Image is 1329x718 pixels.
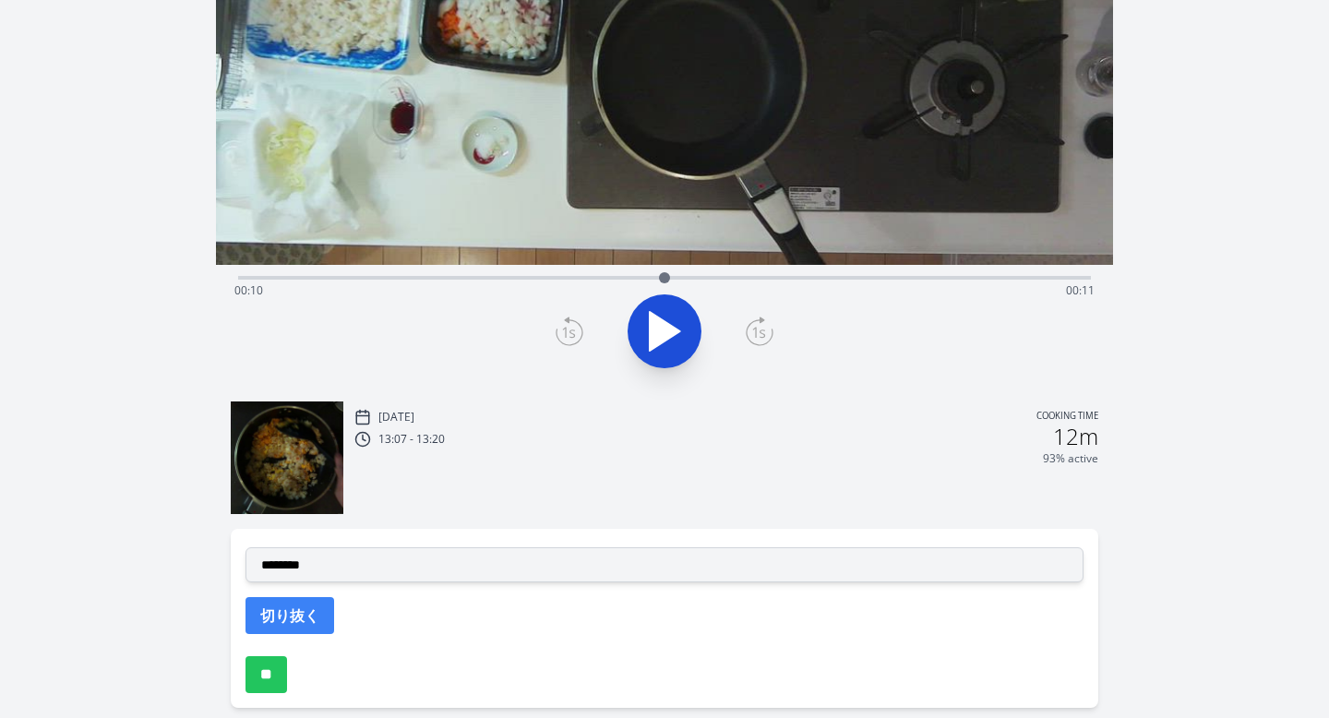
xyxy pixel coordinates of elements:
[231,401,343,514] img: 250925040834_thumb.jpeg
[1043,451,1098,466] p: 93% active
[378,410,414,425] p: [DATE]
[1053,425,1098,448] h2: 12m
[378,432,445,447] p: 13:07 - 13:20
[1036,409,1098,425] p: Cooking time
[245,597,334,634] button: 切り抜く
[234,282,263,298] span: 00:10
[1066,282,1095,298] span: 00:11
